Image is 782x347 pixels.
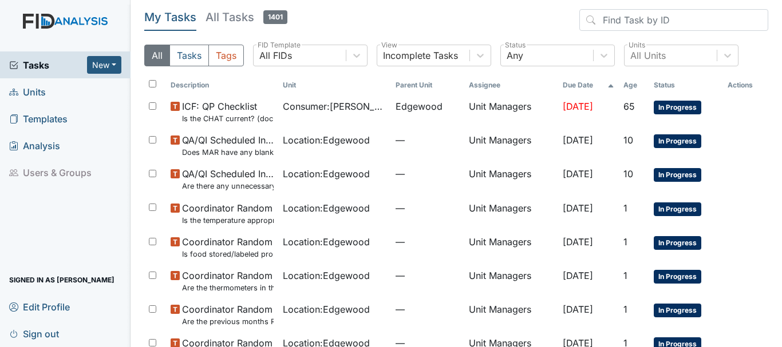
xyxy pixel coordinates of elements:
span: Units [9,83,46,101]
span: 10 [623,134,633,146]
span: [DATE] [563,270,593,281]
span: Coordinator Random Are the previous months Random Inspections completed? [182,302,274,327]
span: Edit Profile [9,298,70,316]
span: Coordinator Random Is the temperature appropriate? [182,201,274,226]
span: Analysis [9,137,60,154]
div: All FIDs [259,49,292,62]
span: Edgewood [396,99,443,113]
span: [DATE] [563,202,593,214]
span: Location : Edgewood [283,302,370,316]
span: 1 [623,202,627,214]
span: Coordinator Random Is food stored/labeled properly? [182,235,274,260]
span: Location : Edgewood [283,269,370,282]
span: [DATE] [563,236,593,248]
span: — [396,201,460,215]
span: Sign out [9,325,59,342]
small: Is the CHAT current? (document the date in the comment section) [182,113,274,124]
input: Find Task by ID [579,9,768,31]
th: Actions [723,75,768,95]
h5: My Tasks [144,9,196,25]
span: Location : Edgewood [283,133,370,147]
span: [DATE] [563,101,593,112]
td: Unit Managers [464,197,558,230]
span: 1401 [263,10,287,24]
span: — [396,302,460,316]
td: Unit Managers [464,129,558,162]
span: In Progress [654,236,701,250]
button: New [87,56,121,74]
span: In Progress [654,168,701,182]
small: Does MAR have any blank days that should have been initialed? [182,147,274,158]
small: Are the previous months Random Inspections completed? [182,316,274,327]
button: Tags [208,45,244,66]
div: Type filter [144,45,244,66]
span: In Progress [654,101,701,114]
td: Unit Managers [464,264,558,298]
div: Incomplete Tasks [383,49,458,62]
span: ICF: QP Checklist Is the CHAT current? (document the date in the comment section) [182,99,274,124]
th: Assignee [464,75,558,95]
span: Location : Edgewood [283,235,370,249]
td: Unit Managers [464,230,558,264]
span: — [396,133,460,147]
div: Any [507,49,523,62]
th: Toggle SortBy [391,75,464,95]
span: Location : Edgewood [283,201,370,215]
td: Unit Managers [464,95,558,129]
span: Coordinator Random Are the thermometers in the freezer reading between 0 degrees and 10 degrees? [182,269,274,293]
span: 10 [623,168,633,180]
button: All [144,45,170,66]
th: Toggle SortBy [558,75,619,95]
span: QA/QI Scheduled Inspection Does MAR have any blank days that should have been initialed? [182,133,274,158]
small: Are the thermometers in the freezer reading between 0 degrees and 10 degrees? [182,282,274,293]
th: Toggle SortBy [278,75,391,95]
span: In Progress [654,202,701,216]
td: Unit Managers [464,162,558,196]
span: 1 [623,236,627,248]
span: 1 [623,304,627,315]
th: Toggle SortBy [166,75,279,95]
span: In Progress [654,134,701,148]
span: Templates [9,110,68,127]
span: Signed in as [PERSON_NAME] [9,271,114,289]
small: Is the temperature appropriate? [182,215,274,226]
div: All Units [630,49,666,62]
small: Are there any unnecessary items in the van? [182,181,274,192]
th: Toggle SortBy [619,75,649,95]
small: Is food stored/labeled properly? [182,249,274,260]
th: Toggle SortBy [649,75,724,95]
span: Location : Edgewood [283,167,370,181]
span: In Progress [654,270,701,284]
span: 65 [623,101,635,112]
span: In Progress [654,304,701,317]
h5: All Tasks [206,9,287,25]
a: Tasks [9,58,87,72]
span: Consumer : [PERSON_NAME] [283,99,386,113]
span: — [396,167,460,181]
span: [DATE] [563,134,593,146]
button: Tasks [169,45,209,66]
span: 1 [623,270,627,281]
td: Unit Managers [464,298,558,332]
span: QA/QI Scheduled Inspection Are there any unnecessary items in the van? [182,167,274,192]
span: [DATE] [563,168,593,180]
input: Toggle All Rows Selected [149,80,156,87]
span: — [396,269,460,282]
span: [DATE] [563,304,593,315]
span: — [396,235,460,249]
